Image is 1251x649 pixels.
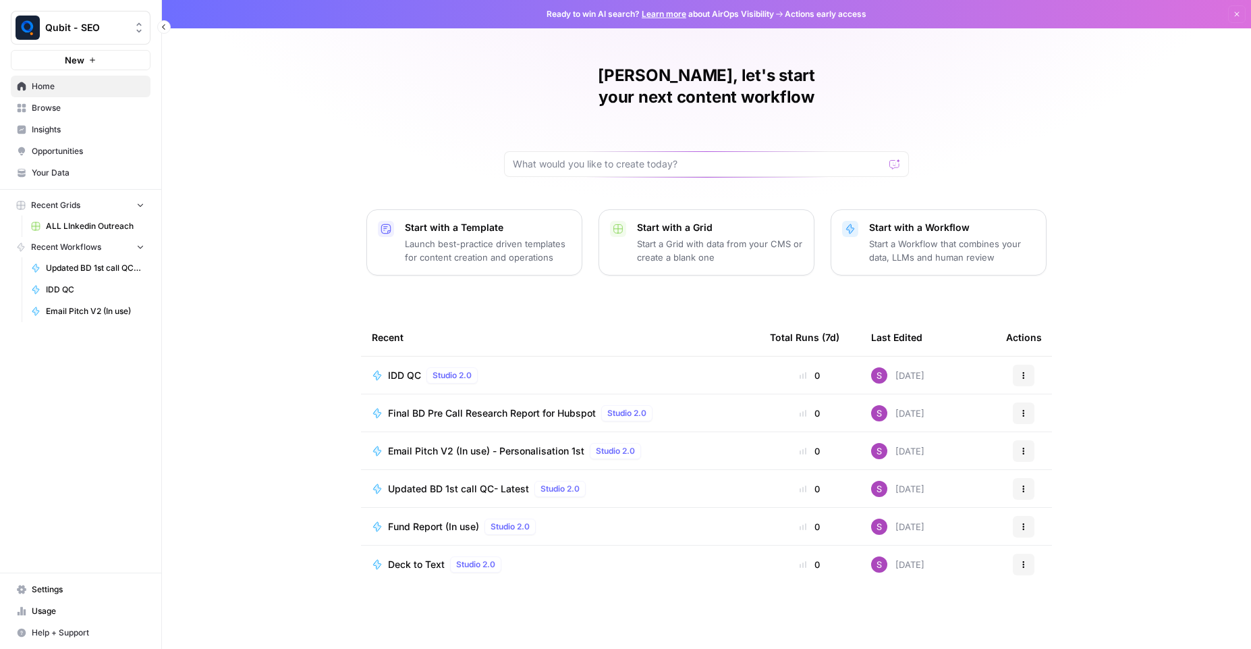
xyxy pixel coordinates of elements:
[637,221,803,234] p: Start with a Grid
[25,301,150,322] a: Email Pitch V2 (In use)
[388,558,445,571] span: Deck to Text
[65,53,84,67] span: New
[46,220,144,232] span: ALL LInkedin Outreach
[388,369,421,382] span: IDD QC
[32,167,144,179] span: Your Data
[32,124,144,136] span: Insights
[372,319,748,356] div: Recent
[871,443,924,459] div: [DATE]
[372,556,748,573] a: Deck to TextStudio 2.0
[405,237,571,264] p: Launch best-practice driven templates for content creation and operations
[46,262,144,274] span: Updated BD 1st call QC- Latest
[32,605,144,617] span: Usage
[31,241,101,253] span: Recent Workflows
[869,221,1035,234] p: Start with a Workflow
[871,556,924,573] div: [DATE]
[831,209,1047,276] button: Start with a WorkflowStart a Workflow that combines your data, LLMs and human review
[770,319,839,356] div: Total Runs (7d)
[642,9,686,19] a: Learn more
[770,520,850,534] div: 0
[491,521,530,533] span: Studio 2.0
[513,157,884,171] input: What would you like to create today?
[871,405,924,421] div: [DATE]
[540,483,580,495] span: Studio 2.0
[388,407,596,420] span: Final BD Pre Call Research Report for Hubspot
[770,558,850,571] div: 0
[25,257,150,279] a: Updated BD 1st call QC- Latest
[504,65,909,108] h1: [PERSON_NAME], let's start your next content workflow
[456,559,495,571] span: Studio 2.0
[46,284,144,296] span: IDD QC
[433,369,472,382] span: Studio 2.0
[871,556,887,573] img: o172sb5nyouclioljstuaq3tb2gj
[366,209,582,276] button: Start with a TemplateLaunch best-practice driven templates for content creation and operations
[388,482,529,496] span: Updated BD 1st call QC- Latest
[388,520,479,534] span: Fund Report (In use)
[637,237,803,264] p: Start a Grid with data from your CMS or create a blank one
[11,600,150,622] a: Usage
[31,199,80,211] span: Recent Grids
[25,215,150,237] a: ALL LInkedin Outreach
[372,405,748,421] a: Final BD Pre Call Research Report for HubspotStudio 2.0
[1006,319,1042,356] div: Actions
[405,221,571,234] p: Start with a Template
[32,627,144,639] span: Help + Support
[770,407,850,420] div: 0
[11,622,150,644] button: Help + Support
[372,519,748,535] a: Fund Report (In use)Studio 2.0
[770,482,850,496] div: 0
[372,443,748,459] a: Email Pitch V2 (In use) - Personalisation 1stStudio 2.0
[32,102,144,114] span: Browse
[11,195,150,215] button: Recent Grids
[11,11,150,45] button: Workspace: Qubit - SEO
[596,445,635,457] span: Studio 2.0
[32,80,144,93] span: Home
[11,140,150,162] a: Opportunities
[11,76,150,97] a: Home
[388,444,584,458] span: Email Pitch V2 (In use) - Personalisation 1st
[11,97,150,119] a: Browse
[11,237,150,257] button: Recent Workflows
[16,16,40,40] img: Qubit - SEO Logo
[45,21,127,34] span: Qubit - SEO
[871,481,887,497] img: o172sb5nyouclioljstuaq3tb2gj
[372,481,748,497] a: Updated BD 1st call QC- LatestStudio 2.0
[599,209,814,276] button: Start with a GridStart a Grid with data from your CMS or create a blank one
[871,367,924,384] div: [DATE]
[869,237,1035,264] p: Start a Workflow that combines your data, LLMs and human review
[871,319,922,356] div: Last Edited
[871,519,924,535] div: [DATE]
[547,8,774,20] span: Ready to win AI search? about AirOps Visibility
[785,8,866,20] span: Actions early access
[372,367,748,384] a: IDD QCStudio 2.0
[32,145,144,157] span: Opportunities
[11,50,150,70] button: New
[770,444,850,458] div: 0
[11,162,150,184] a: Your Data
[871,481,924,497] div: [DATE]
[607,407,646,419] span: Studio 2.0
[871,519,887,535] img: o172sb5nyouclioljstuaq3tb2gj
[11,579,150,600] a: Settings
[25,279,150,301] a: IDD QC
[871,367,887,384] img: o172sb5nyouclioljstuaq3tb2gj
[871,443,887,459] img: o172sb5nyouclioljstuaq3tb2gj
[32,583,144,596] span: Settings
[770,369,850,382] div: 0
[46,305,144,317] span: Email Pitch V2 (In use)
[11,119,150,140] a: Insights
[871,405,887,421] img: o172sb5nyouclioljstuaq3tb2gj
